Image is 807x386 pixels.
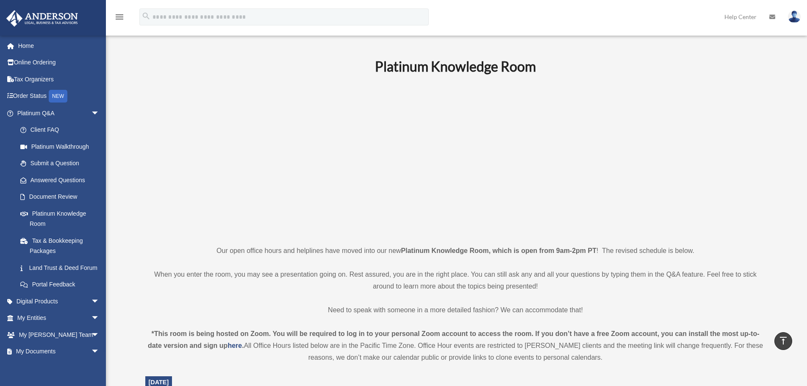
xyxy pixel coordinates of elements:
[145,304,766,316] p: Need to speak with someone in a more detailed fashion? We can accommodate that!
[401,247,596,254] strong: Platinum Knowledge Room, which is open from 9am-2pm PT
[242,342,244,349] strong: .
[12,189,112,205] a: Document Review
[114,12,125,22] i: menu
[778,336,788,346] i: vertical_align_top
[145,269,766,292] p: When you enter the room, you may see a presentation going on. Rest assured, you are in the right ...
[148,330,760,349] strong: *This room is being hosted on Zoom. You will be required to log in to your personal Zoom account ...
[12,138,112,155] a: Platinum Walkthrough
[12,155,112,172] a: Submit a Question
[6,343,112,360] a: My Documentsarrow_drop_down
[774,332,792,350] a: vertical_align_top
[6,88,112,105] a: Order StatusNEW
[6,105,112,122] a: Platinum Q&Aarrow_drop_down
[145,245,766,257] p: Our open office hours and helplines have moved into our new ! The revised schedule is below.
[6,71,112,88] a: Tax Organizers
[6,326,112,343] a: My [PERSON_NAME] Teamarrow_drop_down
[91,310,108,327] span: arrow_drop_down
[49,90,67,103] div: NEW
[91,105,108,122] span: arrow_drop_down
[145,328,766,364] div: All Office Hours listed below are in the Pacific Time Zone. Office Hour events are restricted to ...
[12,122,112,139] a: Client FAQ
[6,310,112,327] a: My Entitiesarrow_drop_down
[788,11,801,23] img: User Pic
[12,276,112,293] a: Portal Feedback
[12,259,112,276] a: Land Trust & Deed Forum
[4,10,80,27] img: Anderson Advisors Platinum Portal
[6,293,112,310] a: Digital Productsarrow_drop_down
[141,11,151,21] i: search
[91,293,108,310] span: arrow_drop_down
[12,172,112,189] a: Answered Questions
[12,232,112,259] a: Tax & Bookkeeping Packages
[328,86,582,229] iframe: 231110_Toby_KnowledgeRoom
[91,326,108,344] span: arrow_drop_down
[6,37,112,54] a: Home
[91,343,108,361] span: arrow_drop_down
[375,58,536,75] b: Platinum Knowledge Room
[149,379,169,386] span: [DATE]
[227,342,242,349] a: here
[12,205,108,232] a: Platinum Knowledge Room
[6,54,112,71] a: Online Ordering
[114,15,125,22] a: menu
